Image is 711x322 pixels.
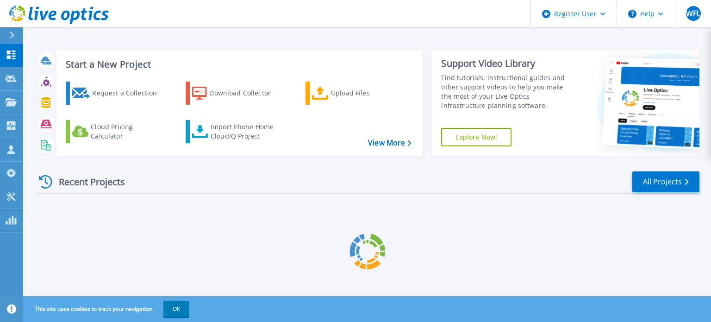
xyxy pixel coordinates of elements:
[211,122,283,141] div: Import Phone Home CloudIQ Project
[92,84,166,102] div: Request a Collection
[66,59,411,69] h3: Start a New Project
[632,171,699,192] a: All Projects
[441,57,575,69] div: Support Video Library
[209,84,283,102] div: Download Collector
[331,84,405,102] div: Upload Files
[441,73,575,110] div: Find tutorials, instructional guides and other support videos to help you make the most of your L...
[163,301,189,317] button: OK
[66,120,169,143] a: Cloud Pricing Calculator
[306,82,409,105] a: Upload Files
[66,82,169,105] a: Request a Collection
[186,82,289,105] a: Download Collector
[36,170,137,193] div: Recent Projects
[441,128,511,146] a: Explore Now!
[686,10,700,17] span: WFL
[25,301,189,317] span: This site uses cookies to track your navigation.
[368,139,411,147] a: View More
[91,122,165,141] div: Cloud Pricing Calculator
